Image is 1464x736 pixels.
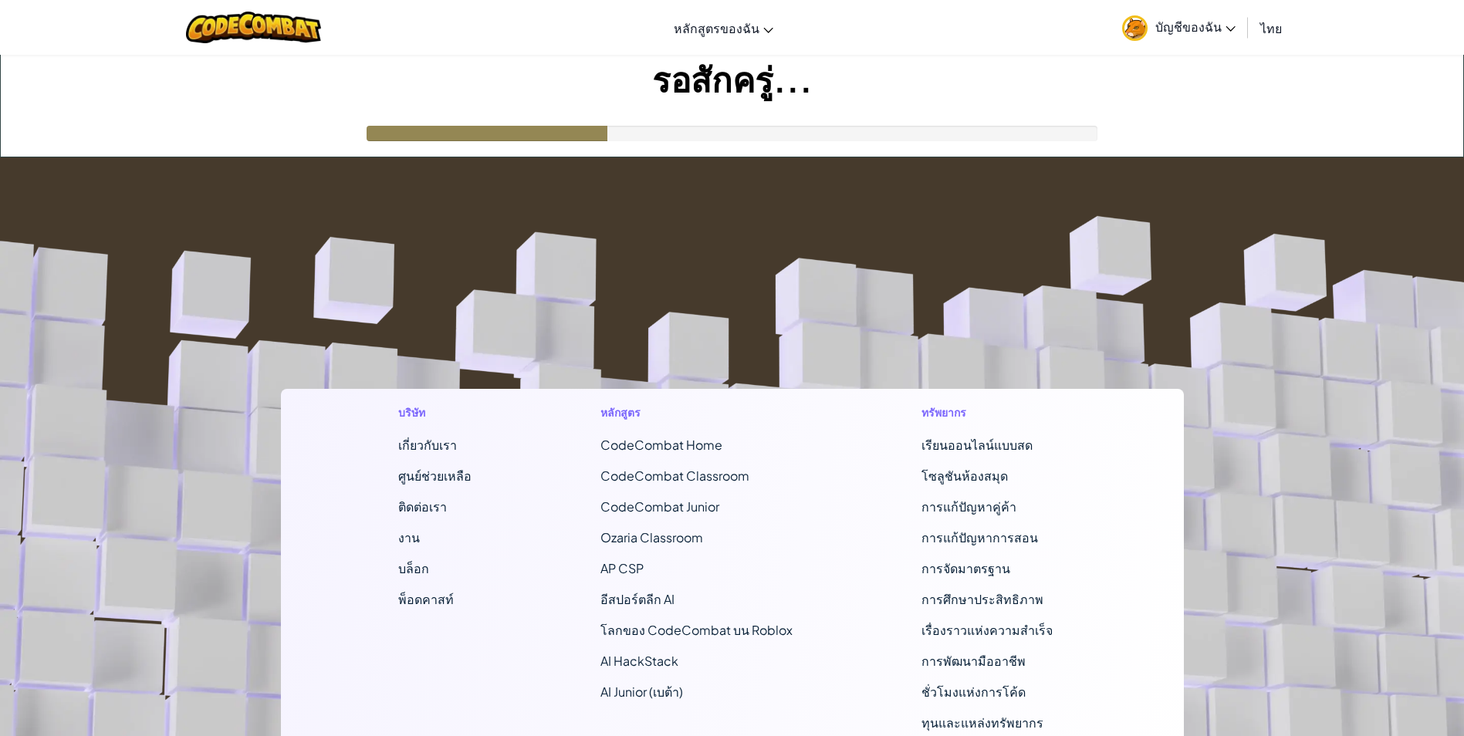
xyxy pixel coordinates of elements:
[921,404,1066,420] h1: ทรัพยากร
[398,591,454,607] a: พ็อดคาสท์
[921,498,1016,515] a: การแก้ปัญหาคู่ค้า
[600,684,683,700] a: AI Junior (เบต้า)
[921,437,1033,453] a: เรียนออนไลน์แบบสด
[600,498,719,515] a: CodeCombat Junior
[600,404,793,420] h1: หลักสูตร
[921,622,1053,638] a: เรื่องราวแห่งความสำเร็จ
[921,653,1026,669] a: การพัฒนามืออาชีพ
[1155,19,1236,35] span: บัญชีของฉัน
[921,560,1010,576] a: การจัดมาตรฐาน
[666,7,781,49] a: หลักสูตรของฉัน
[398,437,457,453] a: เกี่ยวกับเรา
[1253,7,1290,49] a: ไทย
[921,468,1008,484] a: โซลูชันห้องสมุด
[921,714,1043,731] a: ทุนและแหล่งทรัพยากร
[398,498,447,515] span: ติดต่อเรา
[600,622,793,638] a: โลกของ CodeCombat บน Roblox
[398,468,472,484] a: ศูนย์ช่วยเหลือ
[398,560,429,576] a: บล็อก
[600,529,703,545] a: Ozaria Classroom
[1114,3,1243,52] a: บัญชีของฉัน
[186,12,321,43] img: CodeCombat logo
[600,653,678,669] a: AI HackStack
[921,684,1026,700] a: ชั่วโมงแห่งการโค้ด
[1,55,1463,103] h1: รอสักครู่...
[398,404,472,420] h1: บริษัท
[600,560,644,576] a: AP CSP
[1260,20,1282,36] span: ไทย
[398,529,420,545] a: งาน
[600,468,749,484] a: CodeCombat Classroom
[600,437,722,453] span: CodeCombat Home
[674,20,759,36] span: หลักสูตรของฉัน
[921,529,1038,545] a: การแก้ปัญหาการสอน
[600,591,675,607] a: อีสปอร์ตลีก AI
[921,591,1043,607] a: การศึกษาประสิทธิภาพ
[1122,15,1148,41] img: avatar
